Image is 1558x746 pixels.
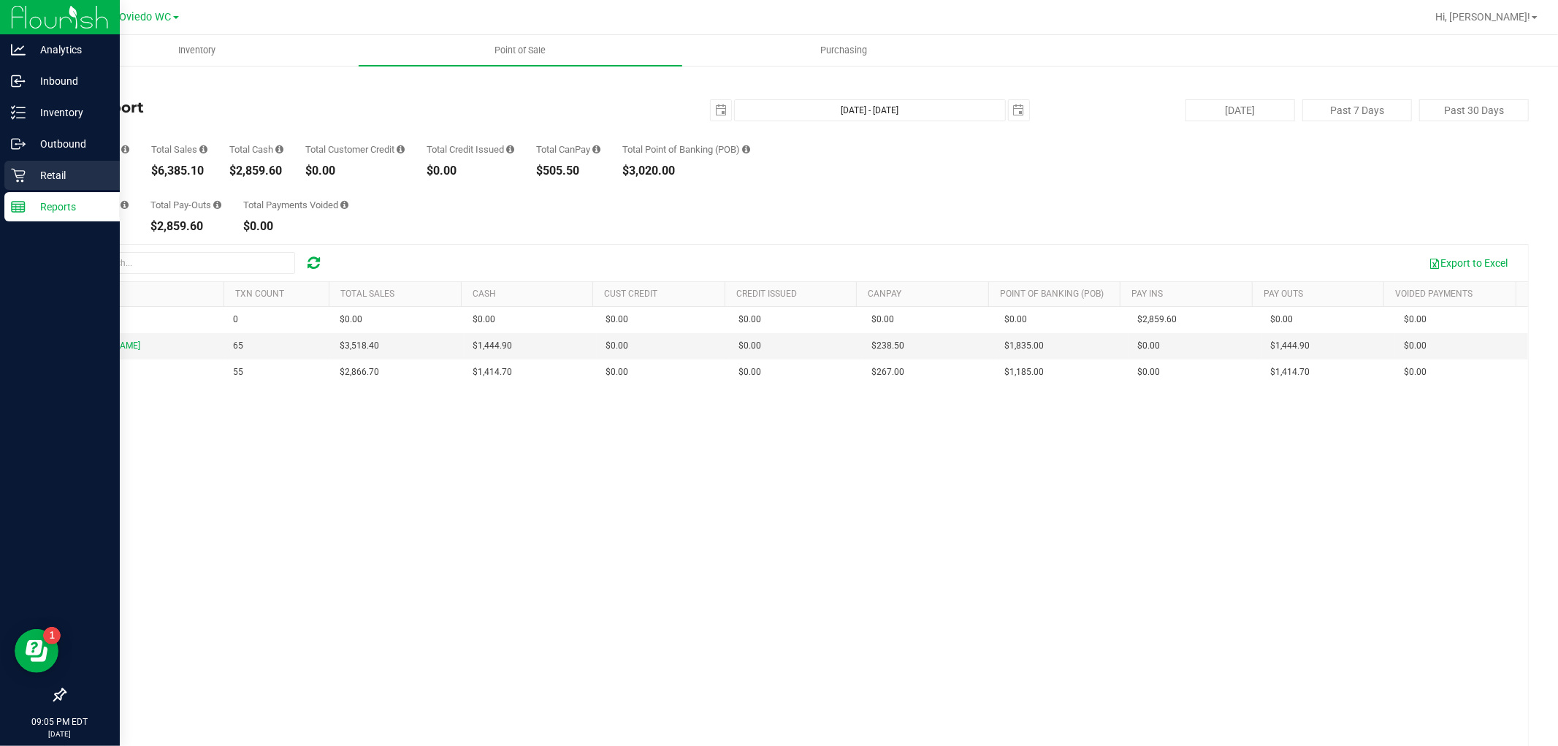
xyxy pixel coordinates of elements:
span: $0.00 [738,339,761,353]
p: Reports [26,198,113,216]
inline-svg: Reports [11,199,26,214]
iframe: Resource center [15,629,58,673]
div: Total Payments Voided [243,200,348,210]
span: select [1009,100,1029,121]
span: 65 [234,339,244,353]
i: Sum of all successful, non-voided cash payment transaction amounts (excluding tips and transactio... [275,145,283,154]
div: $0.00 [243,221,348,232]
inline-svg: Retail [11,168,26,183]
span: $0.00 [871,313,894,327]
inline-svg: Analytics [11,42,26,57]
div: $505.50 [536,165,600,177]
span: $0.00 [473,313,495,327]
span: $0.00 [1271,313,1294,327]
inline-svg: Inbound [11,74,26,88]
a: Total Sales [341,289,395,299]
a: Cash [473,289,496,299]
span: $0.00 [1138,339,1161,353]
span: $0.00 [1404,313,1427,327]
a: TXN Count [235,289,284,299]
span: Purchasing [801,44,887,57]
a: Pay Outs [1264,289,1303,299]
p: Outbound [26,135,113,153]
div: Total Point of Banking (POB) [622,145,750,154]
i: Sum of all successful, non-voided payment transaction amounts (excluding tips and transaction fee... [199,145,207,154]
i: Count of all successful payment transactions, possibly including voids, refunds, and cash-back fr... [121,145,129,154]
span: $1,414.70 [473,365,512,379]
div: Total Customer Credit [305,145,405,154]
button: Past 30 Days [1419,99,1529,121]
p: [DATE] [7,728,113,739]
i: Sum of all cash pay-outs removed from tills within the date range. [213,200,221,210]
span: select [711,100,731,121]
span: $0.00 [1005,313,1028,327]
span: Inventory [159,44,235,57]
div: Total CanPay [536,145,600,154]
span: $238.50 [871,339,904,353]
p: Inbound [26,72,113,90]
div: $0.00 [427,165,514,177]
div: Total Cash [229,145,283,154]
span: $0.00 [340,313,362,327]
span: $1,835.00 [1005,339,1045,353]
span: $0.00 [1138,365,1161,379]
span: $0.00 [606,365,628,379]
i: Sum of the successful, non-voided point-of-banking payment transaction amounts, both via payment ... [742,145,750,154]
iframe: Resource center unread badge [43,627,61,644]
span: $267.00 [871,365,904,379]
span: $1,444.90 [473,339,512,353]
span: 55 [234,365,244,379]
div: $2,859.60 [229,165,283,177]
span: $2,866.70 [340,365,379,379]
span: $2,859.60 [1138,313,1177,327]
inline-svg: Outbound [11,137,26,151]
a: Pay Ins [1132,289,1164,299]
i: Sum of all voided payment transaction amounts (excluding tips and transaction fees) within the da... [340,200,348,210]
p: Inventory [26,104,113,121]
a: Point of Sale [359,35,682,66]
span: $1,185.00 [1005,365,1045,379]
a: Purchasing [682,35,1006,66]
span: $1,414.70 [1271,365,1310,379]
p: Analytics [26,41,113,58]
span: Oviedo WC [120,11,172,23]
a: Point of Banking (POB) [1000,289,1104,299]
span: $0.00 [738,313,761,327]
button: Past 7 Days [1302,99,1412,121]
div: $6,385.10 [151,165,207,177]
div: Total Pay-Outs [150,200,221,210]
a: Inventory [35,35,359,66]
inline-svg: Inventory [11,105,26,120]
i: Sum of all successful refund transaction amounts from purchase returns resulting in account credi... [506,145,514,154]
div: $0.00 [305,165,405,177]
i: Sum of all cash pay-ins added to tills within the date range. [121,200,129,210]
span: Point of Sale [476,44,566,57]
i: Sum of all successful, non-voided payment transaction amounts using CanPay (as well as manual Can... [592,145,600,154]
a: CanPay [868,289,902,299]
div: $2,859.60 [150,221,221,232]
a: Cust Credit [605,289,658,299]
input: Search... [76,252,295,274]
p: 09:05 PM EDT [7,715,113,728]
span: $1,444.90 [1271,339,1310,353]
span: $0.00 [1404,339,1427,353]
span: 0 [234,313,239,327]
a: Credit Issued [736,289,797,299]
span: $0.00 [606,339,628,353]
span: $0.00 [1404,365,1427,379]
button: Export to Excel [1419,251,1517,275]
i: Sum of all successful, non-voided payment transaction amounts using account credit as the payment... [397,145,405,154]
button: [DATE] [1185,99,1295,121]
span: $0.00 [738,365,761,379]
a: Voided Payments [1396,289,1473,299]
div: $3,020.00 [622,165,750,177]
p: Retail [26,167,113,184]
span: Hi, [PERSON_NAME]! [1435,11,1530,23]
h4: Till Report [64,99,552,115]
span: $3,518.40 [340,339,379,353]
span: $0.00 [606,313,628,327]
div: Total Credit Issued [427,145,514,154]
div: Total Sales [151,145,207,154]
